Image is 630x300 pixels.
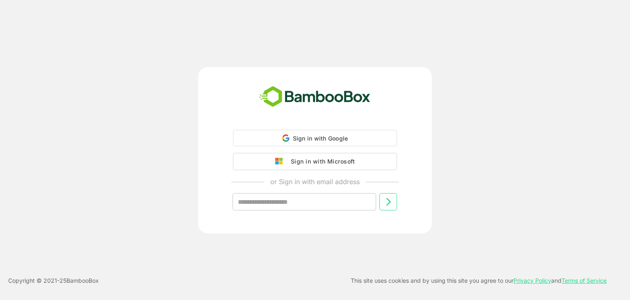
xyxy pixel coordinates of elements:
[233,153,397,170] button: Sign in with Microsoft
[233,130,397,146] div: Sign in with Google
[562,277,607,284] a: Terms of Service
[270,177,360,187] p: or Sign in with email address
[293,135,348,142] span: Sign in with Google
[351,276,607,286] p: This site uses cookies and by using this site you agree to our and
[514,277,551,284] a: Privacy Policy
[275,158,287,165] img: google
[255,83,375,111] img: bamboobox
[287,156,355,167] div: Sign in with Microsoft
[8,276,99,286] p: Copyright © 2021- 25 BambooBox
